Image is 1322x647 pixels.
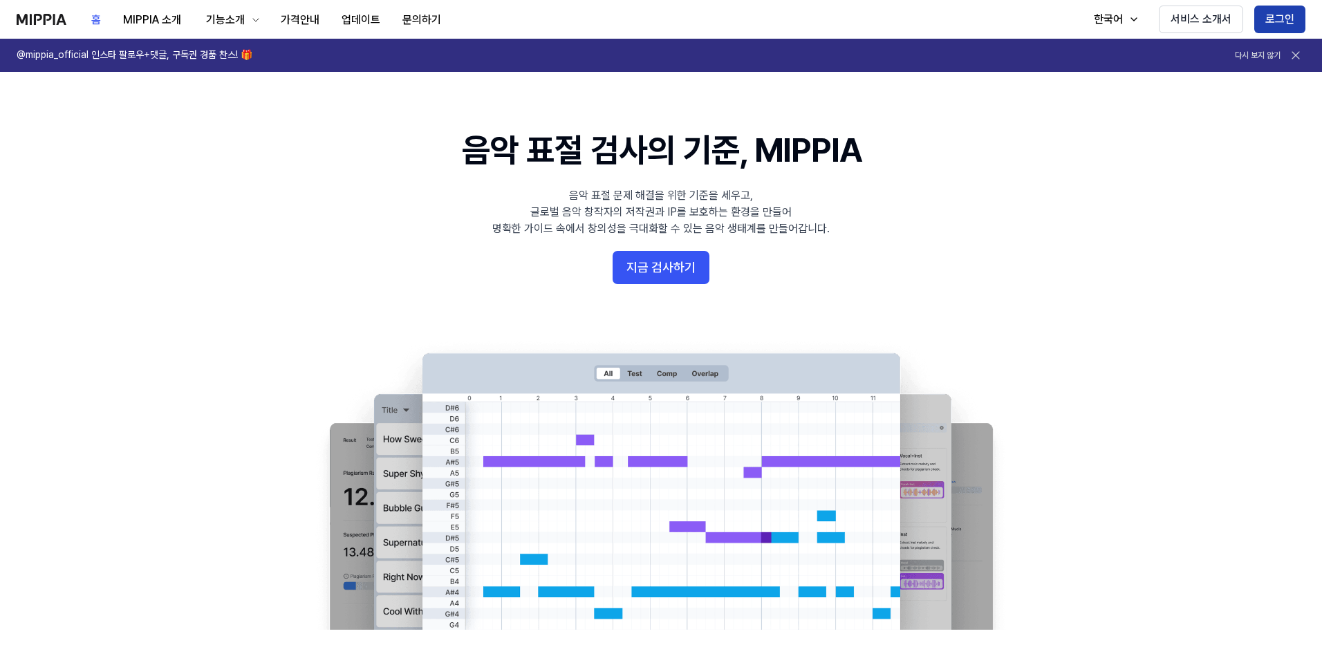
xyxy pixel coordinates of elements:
[17,48,252,62] h1: @mippia_official 인스타 팔로우+댓글, 구독권 경품 찬스! 🎁
[112,6,192,34] button: MIPPIA 소개
[192,6,270,34] button: 기능소개
[17,14,66,25] img: logo
[80,6,112,34] button: 홈
[462,127,861,174] h1: 음악 표절 검사의 기준, MIPPIA
[270,6,330,34] button: 가격안내
[613,251,709,284] button: 지금 검사하기
[330,1,391,39] a: 업데이트
[492,187,830,237] div: 음악 표절 문제 해결을 위한 기준을 세우고, 글로벌 음악 창작자의 저작권과 IP를 보호하는 환경을 만들어 명확한 가이드 속에서 창의성을 극대화할 수 있는 음악 생태계를 만들어...
[203,12,248,28] div: 기능소개
[1080,6,1148,33] button: 한국어
[80,1,112,39] a: 홈
[1159,6,1243,33] button: 서비스 소개서
[1235,50,1281,62] button: 다시 보지 않기
[301,339,1021,630] img: main Image
[1254,6,1305,33] button: 로그인
[1091,11,1126,28] div: 한국어
[330,6,391,34] button: 업데이트
[391,6,452,34] button: 문의하기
